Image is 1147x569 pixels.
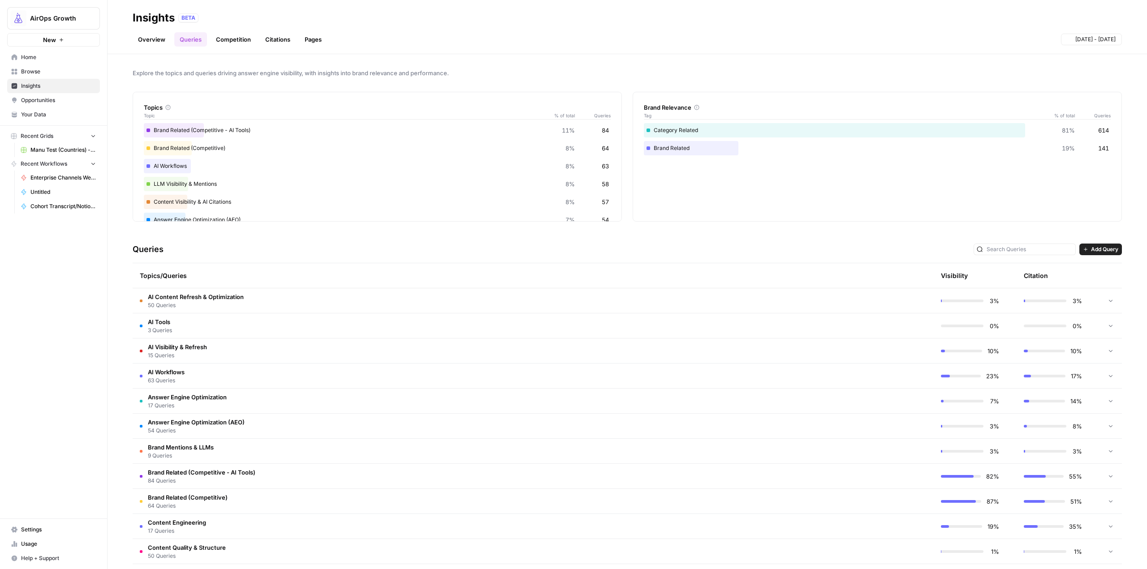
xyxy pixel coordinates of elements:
[987,245,1073,254] input: Search Queries
[602,215,609,224] span: 54
[989,296,999,305] span: 3%
[148,342,207,351] span: AI Visibility & Refresh
[7,129,100,143] button: Recent Grids
[565,215,575,224] span: 7%
[21,111,96,119] span: Your Data
[21,96,96,104] span: Opportunities
[644,103,1111,112] div: Brand Relevance
[144,123,611,137] div: Brand Related (Competitive - AI Tools)
[565,197,575,206] span: 8%
[989,547,999,556] span: 1%
[21,540,96,548] span: Usage
[211,32,256,47] a: Competition
[148,326,172,334] span: 3 Queries
[1098,144,1109,153] span: 141
[7,551,100,565] button: Help + Support
[644,123,1111,137] div: Category Related
[941,271,968,280] div: Visibility
[144,112,548,119] span: Topic
[148,427,245,435] span: 54 Queries
[21,82,96,90] span: Insights
[602,162,609,171] span: 63
[1070,397,1082,406] span: 14%
[133,243,164,256] h3: Queries
[7,537,100,551] a: Usage
[30,146,96,154] span: Manu Test (Countries) - Grid
[21,160,67,168] span: Recent Workflows
[43,35,56,44] span: New
[548,112,575,119] span: % of total
[148,393,227,402] span: Answer Engine Optimization
[10,10,26,26] img: AirOps Growth Logo
[7,7,100,30] button: Workspace: AirOps Growth
[602,144,609,153] span: 64
[565,144,575,153] span: 8%
[148,418,245,427] span: Answer Engine Optimization (AEO)
[989,422,999,431] span: 3%
[17,171,100,185] a: Enterprise Channels Weekly Outreach
[144,103,611,112] div: Topics
[144,177,611,191] div: LLM Visibility & Mentions
[602,180,609,188] span: 58
[299,32,327,47] a: Pages
[7,33,100,47] button: New
[1072,447,1082,456] span: 3%
[1072,547,1082,556] span: 1%
[1048,112,1075,119] span: % of total
[644,141,1111,155] div: Brand Related
[17,185,100,199] a: Untitled
[7,93,100,107] a: Opportunities
[133,68,1122,77] span: Explore the topics and queries driving answer engine visibility, with insights into brand relevan...
[144,159,611,173] div: AI Workflows
[148,443,214,452] span: Brand Mentions & LLMs
[1098,126,1109,135] span: 614
[144,213,611,227] div: Answer Engine Optimization (AEO)
[133,11,175,25] div: Insights
[1072,296,1082,305] span: 3%
[7,64,100,79] a: Browse
[1070,497,1082,506] span: 51%
[148,301,244,309] span: 50 Queries
[148,368,185,376] span: AI Workflows
[148,317,172,326] span: AI Tools
[30,202,96,210] span: Cohort Transcript/Notion Matching for Website
[1079,244,1122,255] button: Add Query
[602,197,609,206] span: 57
[1024,263,1048,288] div: Citation
[21,526,96,534] span: Settings
[565,180,575,188] span: 8%
[1091,245,1118,253] span: Add Query
[7,79,100,93] a: Insights
[178,13,198,22] div: BETA
[30,188,96,196] span: Untitled
[148,493,228,502] span: Brand Related (Competitive)
[1075,112,1111,119] span: Queries
[1062,144,1075,153] span: 19%
[1072,321,1082,330] span: 0%
[7,157,100,171] button: Recent Workflows
[148,468,255,477] span: Brand Related (Competitive - AI Tools)
[602,126,609,135] span: 84
[148,292,244,301] span: AI Content Refresh & Optimization
[565,162,575,171] span: 8%
[1062,126,1075,135] span: 81%
[575,112,611,119] span: Queries
[7,522,100,537] a: Settings
[1069,472,1082,481] span: 55%
[30,14,84,23] span: AirOps Growth
[989,321,999,330] span: 0%
[1072,422,1082,431] span: 8%
[144,195,611,209] div: Content Visibility & AI Citations
[989,447,999,456] span: 3%
[7,107,100,122] a: Your Data
[17,143,100,157] a: Manu Test (Countries) - Grid
[148,477,255,485] span: 84 Queries
[1069,522,1082,531] span: 35%
[148,351,207,359] span: 15 Queries
[987,522,999,531] span: 19%
[174,32,207,47] a: Queries
[260,32,296,47] a: Citations
[562,126,575,135] span: 11%
[148,518,206,527] span: Content Engineering
[133,32,171,47] a: Overview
